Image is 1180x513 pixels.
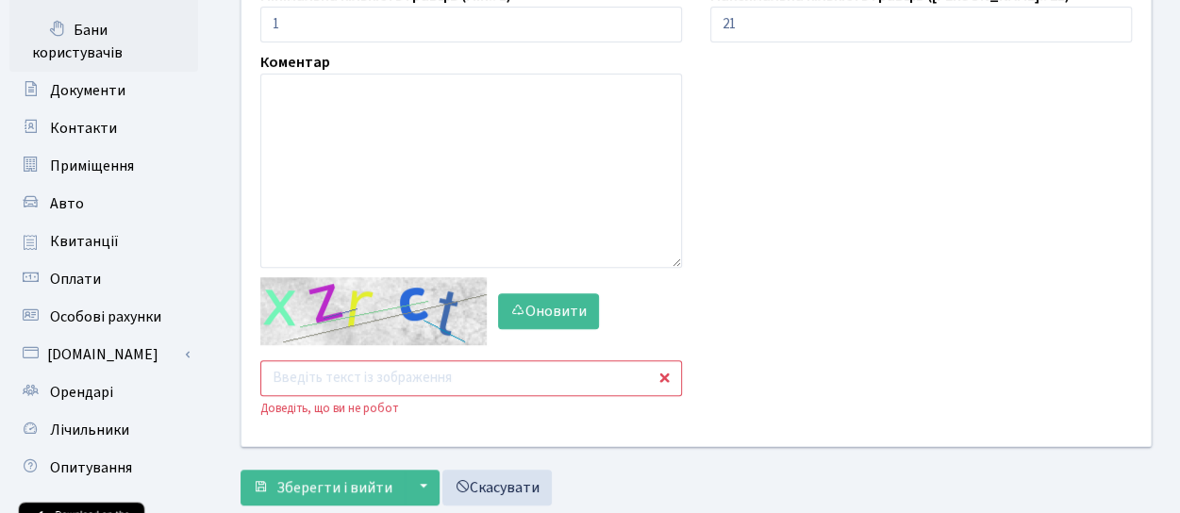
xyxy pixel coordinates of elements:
[50,306,161,327] span: Особові рахунки
[498,293,599,329] button: Оновити
[9,72,198,109] a: Документи
[260,51,330,74] label: Коментар
[50,382,113,403] span: Орендарі
[9,411,198,449] a: Лічильники
[260,360,682,396] input: Введіть текст із зображення
[50,231,119,252] span: Квитанції
[9,449,198,487] a: Опитування
[442,470,552,505] a: Скасувати
[50,80,125,101] span: Документи
[9,223,198,260] a: Квитанції
[241,470,405,505] button: Зберегти і вийти
[9,147,198,185] a: Приміщення
[50,156,134,176] span: Приміщення
[50,269,101,290] span: Оплати
[9,373,198,411] a: Орендарі
[9,185,198,223] a: Авто
[9,298,198,336] a: Особові рахунки
[9,260,198,298] a: Оплати
[276,477,392,498] span: Зберегти і вийти
[50,193,84,214] span: Авто
[9,109,198,147] a: Контакти
[260,277,487,345] img: default
[50,118,117,139] span: Контакти
[50,420,129,440] span: Лічильники
[9,336,198,373] a: [DOMAIN_NAME]
[50,457,132,478] span: Опитування
[260,400,682,418] div: Доведіть, що ви не робот
[9,11,198,72] a: Бани користувачів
